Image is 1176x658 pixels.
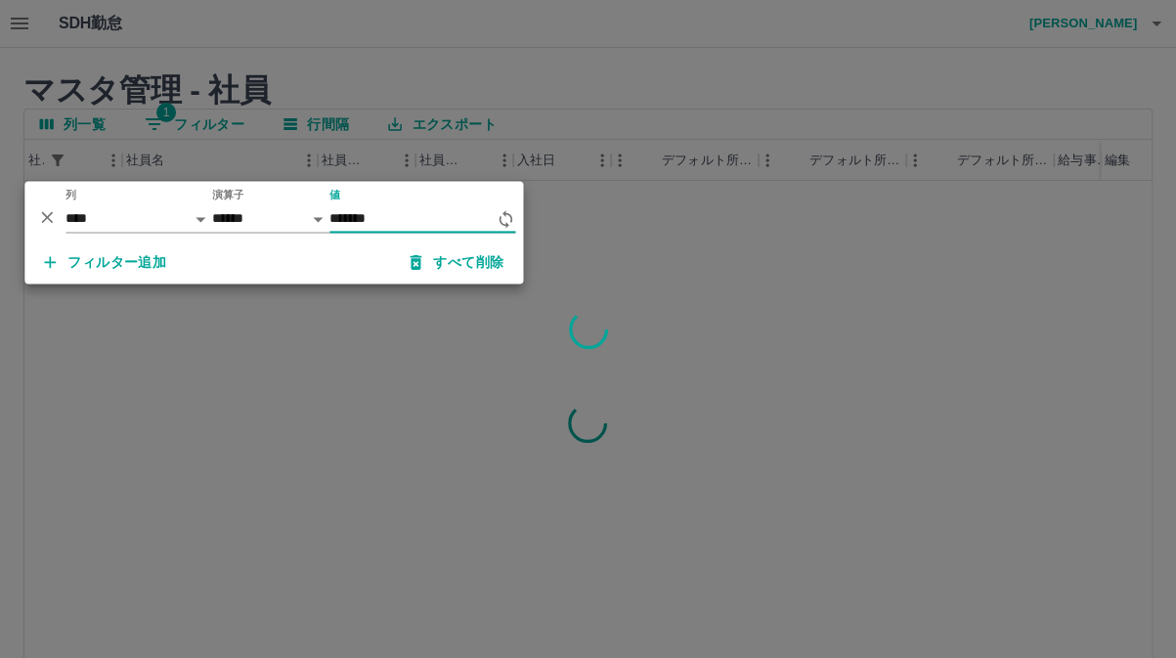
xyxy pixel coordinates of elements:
label: 値 [329,188,340,202]
label: 演算子 [212,188,243,202]
label: 列 [65,188,76,202]
button: すべて削除 [394,244,519,280]
button: 削除 [32,202,62,232]
button: フィルター追加 [28,244,182,280]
